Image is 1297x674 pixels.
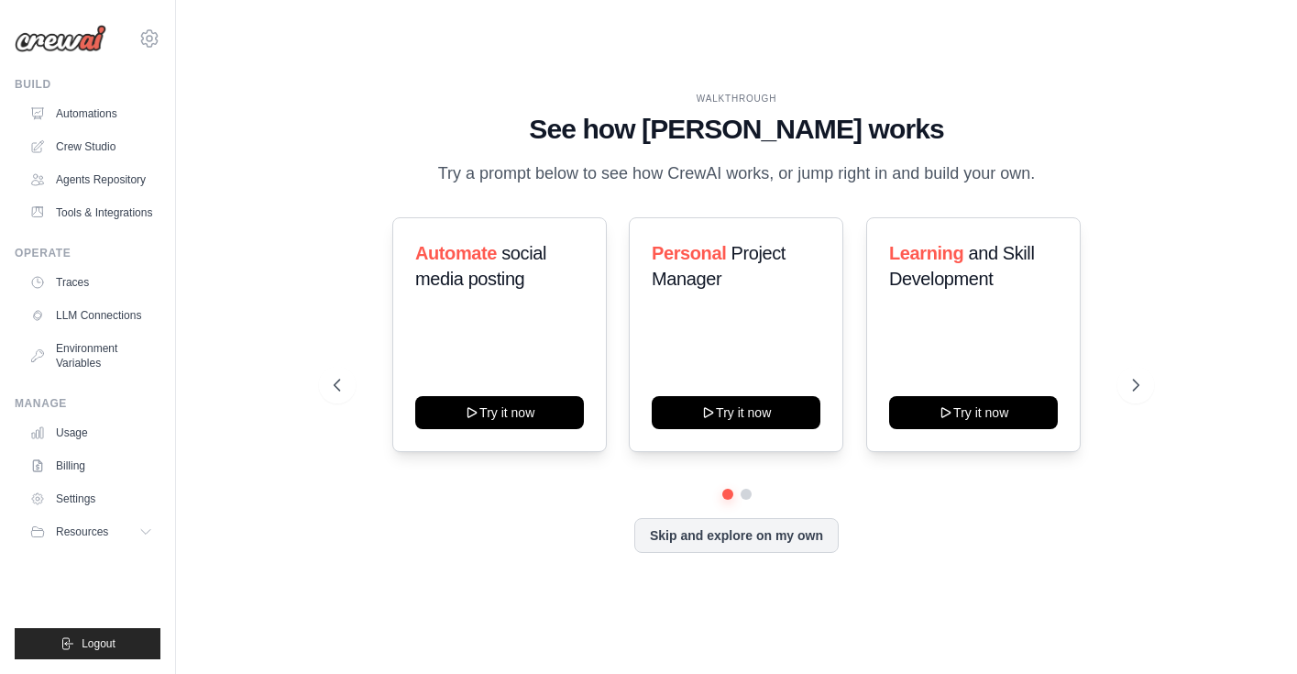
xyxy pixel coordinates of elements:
[652,243,726,263] span: Personal
[22,132,160,161] a: Crew Studio
[15,77,160,92] div: Build
[22,301,160,330] a: LLM Connections
[652,243,786,289] span: Project Manager
[652,396,820,429] button: Try it now
[22,198,160,227] a: Tools & Integrations
[415,243,497,263] span: Automate
[415,243,546,289] span: social media posting
[22,484,160,514] a: Settings
[22,517,160,547] button: Resources
[56,525,108,539] span: Resources
[22,268,160,297] a: Traces
[889,243,963,263] span: Learning
[82,636,115,651] span: Logout
[334,113,1139,146] h1: See how [PERSON_NAME] works
[22,165,160,194] a: Agents Repository
[334,92,1139,105] div: WALKTHROUGH
[22,451,160,481] a: Billing
[634,518,839,553] button: Skip and explore on my own
[15,628,160,659] button: Logout
[429,160,1045,187] p: Try a prompt below to see how CrewAI works, or jump right in and build your own.
[15,246,160,260] div: Operate
[15,396,160,411] div: Manage
[889,243,1034,289] span: and Skill Development
[415,396,584,429] button: Try it now
[15,25,106,52] img: Logo
[22,99,160,128] a: Automations
[22,418,160,447] a: Usage
[889,396,1058,429] button: Try it now
[22,334,160,378] a: Environment Variables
